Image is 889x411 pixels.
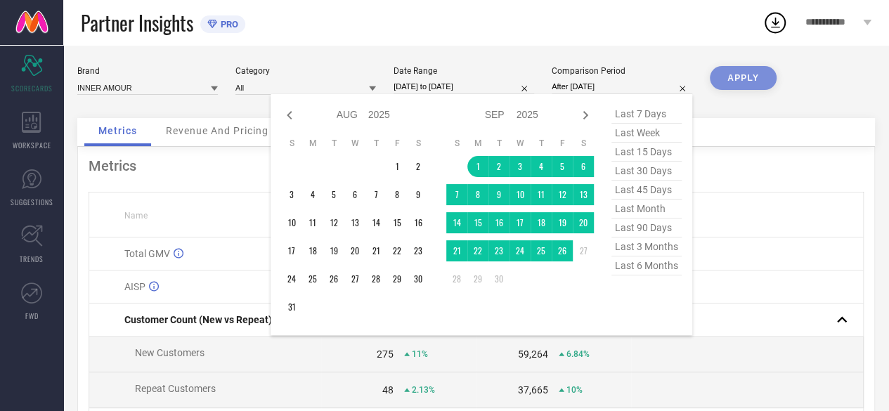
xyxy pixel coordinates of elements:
td: Wed Sep 10 2025 [510,184,531,205]
td: Tue Aug 12 2025 [323,212,344,233]
td: Sat Sep 13 2025 [573,184,594,205]
td: Thu Aug 28 2025 [365,268,387,289]
th: Sunday [281,138,302,149]
td: Sat Aug 30 2025 [408,268,429,289]
th: Saturday [573,138,594,149]
div: Next month [577,107,594,124]
div: 37,665 [518,384,548,396]
td: Mon Aug 11 2025 [302,212,323,233]
td: Fri Sep 12 2025 [552,184,573,205]
th: Friday [552,138,573,149]
input: Select date range [394,79,534,94]
td: Wed Sep 03 2025 [510,156,531,177]
td: Tue Sep 23 2025 [488,240,510,261]
td: Tue Sep 30 2025 [488,268,510,289]
span: PRO [217,19,238,30]
span: last 6 months [611,256,682,275]
span: last week [611,124,682,143]
td: Sun Sep 28 2025 [446,268,467,289]
span: Metrics [98,125,137,136]
span: last month [611,200,682,218]
div: Previous month [281,107,298,124]
td: Mon Sep 08 2025 [467,184,488,205]
td: Sun Sep 21 2025 [446,240,467,261]
td: Sun Aug 24 2025 [281,268,302,289]
span: TRENDS [20,254,44,264]
td: Mon Aug 04 2025 [302,184,323,205]
span: last 45 days [611,181,682,200]
th: Monday [467,138,488,149]
td: Sun Sep 14 2025 [446,212,467,233]
td: Mon Sep 22 2025 [467,240,488,261]
td: Thu Sep 18 2025 [531,212,552,233]
td: Wed Aug 27 2025 [344,268,365,289]
th: Saturday [408,138,429,149]
th: Thursday [365,138,387,149]
span: last 30 days [611,162,682,181]
td: Sat Aug 23 2025 [408,240,429,261]
input: Select comparison period [552,79,692,94]
td: Fri Sep 19 2025 [552,212,573,233]
td: Sun Aug 17 2025 [281,240,302,261]
span: Repeat Customers [135,383,216,394]
td: Sat Sep 20 2025 [573,212,594,233]
td: Tue Sep 16 2025 [488,212,510,233]
td: Sun Sep 07 2025 [446,184,467,205]
td: Tue Aug 26 2025 [323,268,344,289]
th: Tuesday [488,138,510,149]
td: Thu Sep 11 2025 [531,184,552,205]
td: Thu Sep 25 2025 [531,240,552,261]
td: Thu Aug 14 2025 [365,212,387,233]
span: 10% [566,385,583,395]
th: Tuesday [323,138,344,149]
span: FWD [25,311,39,321]
div: 275 [377,348,394,360]
td: Thu Aug 21 2025 [365,240,387,261]
span: 11% [412,349,428,359]
div: 59,264 [518,348,548,360]
span: SUGGESTIONS [11,197,53,207]
td: Tue Sep 09 2025 [488,184,510,205]
td: Sat Aug 09 2025 [408,184,429,205]
th: Wednesday [510,138,531,149]
div: Comparison Period [552,66,692,76]
td: Sun Aug 31 2025 [281,296,302,318]
th: Thursday [531,138,552,149]
td: Mon Sep 01 2025 [467,156,488,177]
td: Mon Sep 29 2025 [467,268,488,289]
td: Wed Aug 20 2025 [344,240,365,261]
td: Fri Aug 29 2025 [387,268,408,289]
td: Fri Aug 22 2025 [387,240,408,261]
th: Friday [387,138,408,149]
span: 2.13% [412,385,435,395]
td: Fri Aug 15 2025 [387,212,408,233]
div: 48 [382,384,394,396]
td: Sun Aug 10 2025 [281,212,302,233]
td: Sat Aug 02 2025 [408,156,429,177]
th: Monday [302,138,323,149]
td: Fri Aug 08 2025 [387,184,408,205]
span: last 90 days [611,218,682,237]
span: last 15 days [611,143,682,162]
td: Sun Aug 03 2025 [281,184,302,205]
td: Thu Aug 07 2025 [365,184,387,205]
td: Sat Sep 06 2025 [573,156,594,177]
span: WORKSPACE [13,140,51,150]
span: Partner Insights [81,8,193,37]
span: last 7 days [611,105,682,124]
span: AISP [124,281,145,292]
td: Mon Aug 25 2025 [302,268,323,289]
td: Thu Sep 04 2025 [531,156,552,177]
span: New Customers [135,347,205,358]
div: Category [235,66,376,76]
td: Mon Sep 15 2025 [467,212,488,233]
span: last 3 months [611,237,682,256]
td: Tue Sep 02 2025 [488,156,510,177]
span: Customer Count (New vs Repeat) [124,314,272,325]
span: SCORECARDS [11,83,53,93]
div: Date Range [394,66,534,76]
td: Mon Aug 18 2025 [302,240,323,261]
span: Name [124,211,148,221]
td: Sat Sep 27 2025 [573,240,594,261]
span: Total GMV [124,248,170,259]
